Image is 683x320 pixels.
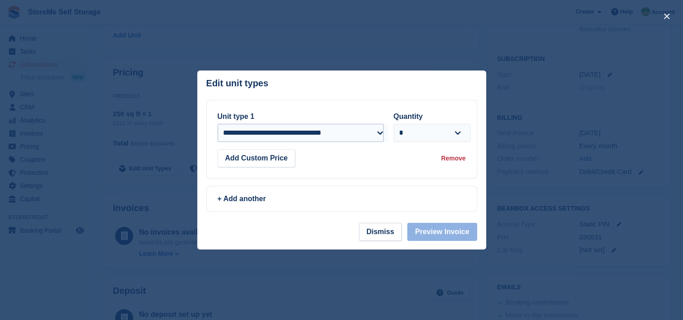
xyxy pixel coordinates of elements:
[394,113,423,120] label: Quantity
[407,223,477,241] button: Preview Invoice
[660,9,674,24] button: close
[359,223,402,241] button: Dismiss
[218,149,296,167] button: Add Custom Price
[206,78,269,89] p: Edit unit types
[218,113,255,120] label: Unit type 1
[218,193,466,204] div: + Add another
[441,154,465,163] div: Remove
[206,186,477,212] a: + Add another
